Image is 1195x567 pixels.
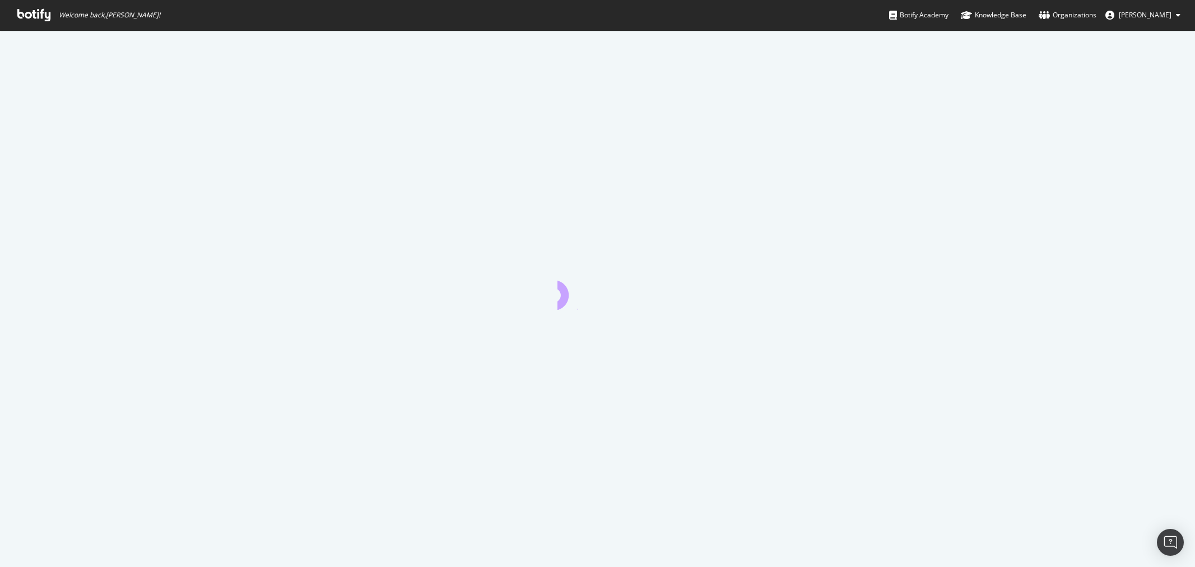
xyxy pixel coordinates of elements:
[557,269,638,310] div: animation
[1039,10,1096,21] div: Organizations
[1157,529,1184,556] div: Open Intercom Messenger
[1096,6,1189,24] button: [PERSON_NAME]
[889,10,948,21] div: Botify Academy
[961,10,1026,21] div: Knowledge Base
[59,11,160,20] span: Welcome back, [PERSON_NAME] !
[1119,10,1171,20] span: Michalla Mannino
